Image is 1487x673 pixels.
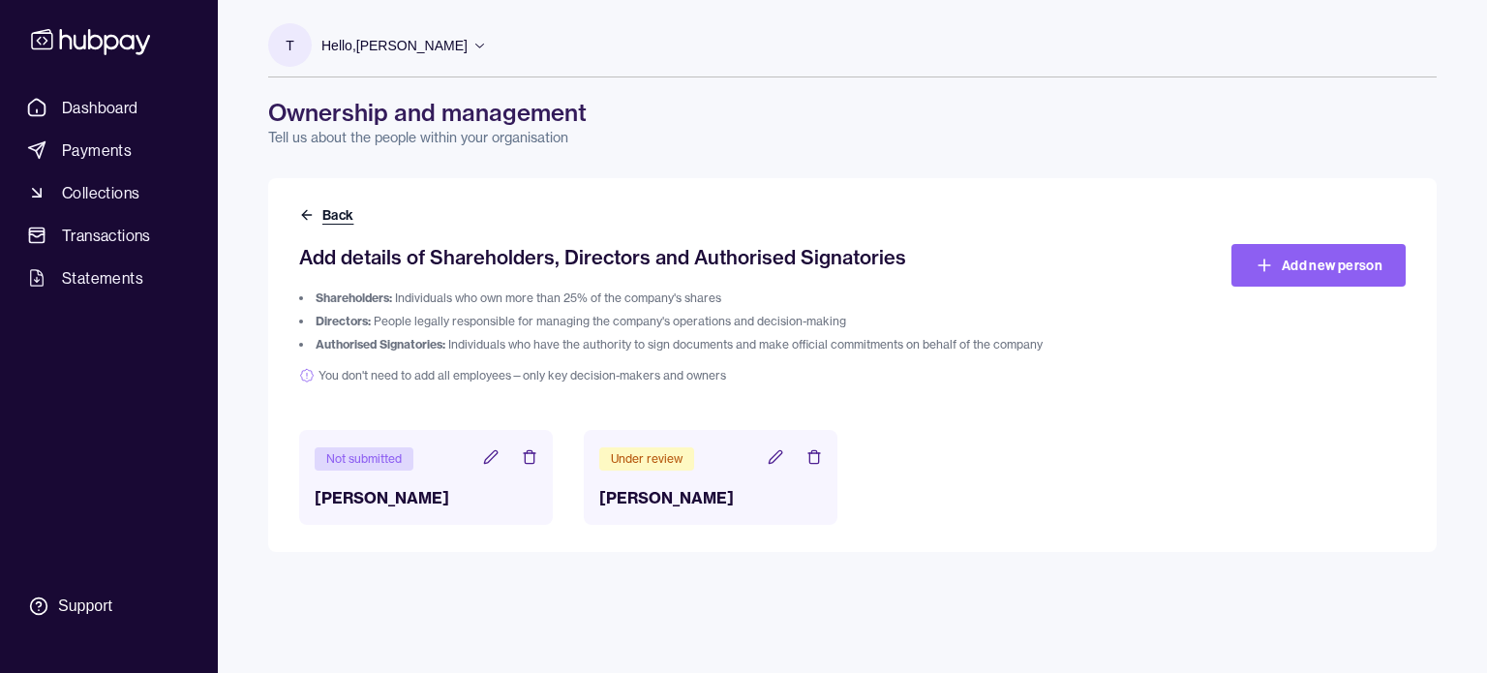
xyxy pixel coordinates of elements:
a: Transactions [19,218,198,253]
li: Individuals who own more than 25% of the company's shares [299,291,1129,306]
span: Statements [62,266,143,290]
div: Not submitted [315,447,413,471]
div: Under review [599,447,694,471]
h3: [PERSON_NAME] [315,486,537,509]
a: Statements [19,260,198,295]
a: Add new person [1231,244,1406,287]
span: You don't need to add all employees—only key decision-makers and owners [299,368,1129,383]
a: Collections [19,175,198,210]
li: Individuals who have the authority to sign documents and make official commitments on behalf of t... [299,337,1129,352]
p: Hello, [PERSON_NAME] [321,35,468,56]
span: Dashboard [62,96,138,119]
p: T [286,35,294,56]
p: Tell us about the people within your organisation [268,128,1437,147]
h2: Add details of Shareholders, Directors and Authorised Signatories [299,244,1129,271]
div: Support [58,596,112,617]
h3: [PERSON_NAME] [599,486,822,509]
span: Collections [62,181,139,204]
a: Payments [19,133,198,168]
span: Transactions [62,224,151,247]
li: People legally responsible for managing the company's operations and decision-making [299,314,1129,329]
span: Payments [62,138,132,162]
h1: Ownership and management [268,97,1437,128]
span: Authorised Signatories: [316,337,445,352]
a: Support [19,586,198,627]
button: Back [299,205,357,225]
a: Dashboard [19,90,198,125]
span: Directors: [316,314,371,328]
span: Shareholders: [316,291,392,305]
